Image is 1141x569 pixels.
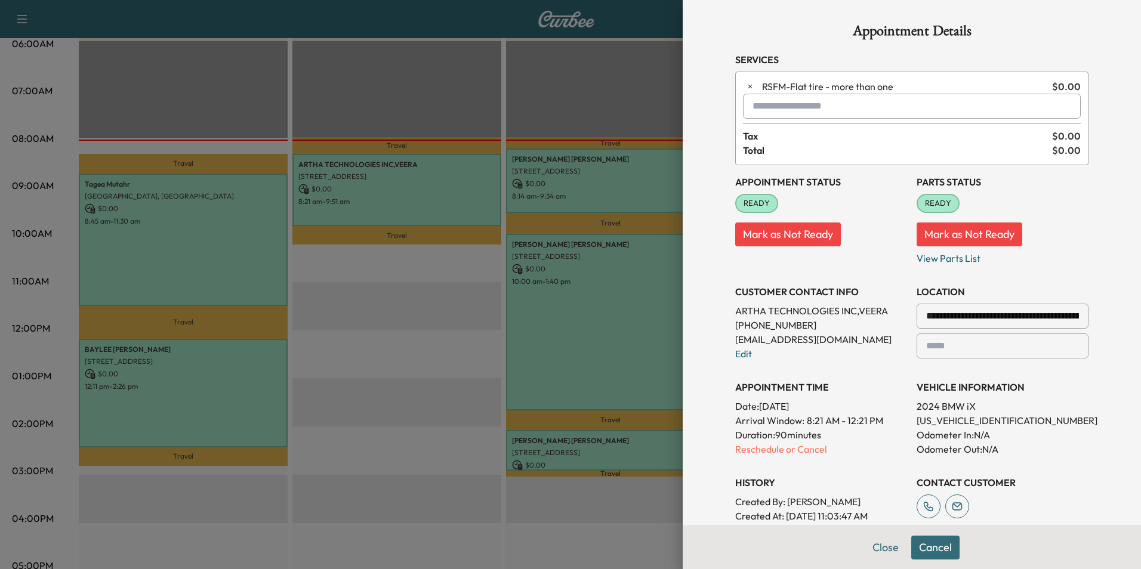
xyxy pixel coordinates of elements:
[735,442,907,456] p: Reschedule or Cancel
[735,284,907,299] h3: CUSTOMER CONTACT INFO
[762,79,1047,94] span: Flat tire - more than one
[743,129,1052,143] span: Tax
[1052,79,1081,94] span: $ 0.00
[917,413,1088,428] p: [US_VEHICLE_IDENTIFICATION_NUMBER]
[735,428,907,442] p: Duration: 90 minutes
[735,509,907,523] p: Created At : [DATE] 11:03:47 AM
[917,246,1088,265] p: View Parts List
[917,175,1088,189] h3: Parts Status
[743,143,1052,157] span: Total
[735,52,1088,67] h3: Services
[917,428,1088,442] p: Odometer In: N/A
[735,222,841,246] button: Mark as Not Ready
[735,494,907,509] p: Created By : [PERSON_NAME]
[1052,143,1081,157] span: $ 0.00
[807,413,883,428] span: 8:21 AM - 12:21 PM
[735,175,907,189] h3: Appointment Status
[917,380,1088,394] h3: VEHICLE INFORMATION
[911,536,960,559] button: Cancel
[735,413,907,428] p: Arrival Window:
[918,197,958,209] span: READY
[917,222,1022,246] button: Mark as Not Ready
[917,284,1088,299] h3: LOCATION
[735,348,752,360] a: Edit
[735,475,907,490] h3: History
[735,523,907,537] p: Modified By : [PERSON_NAME]
[735,332,907,347] p: [EMAIL_ADDRESS][DOMAIN_NAME]
[917,475,1088,490] h3: CONTACT CUSTOMER
[917,442,1088,456] p: Odometer Out: N/A
[917,399,1088,413] p: 2024 BMW iX
[735,318,907,332] p: [PHONE_NUMBER]
[735,304,907,318] p: ARTHA TECHNOLOGIES INC,VEERA
[865,536,906,559] button: Close
[736,197,777,209] span: READY
[735,24,1088,43] h1: Appointment Details
[1052,129,1081,143] span: $ 0.00
[735,380,907,394] h3: APPOINTMENT TIME
[735,399,907,413] p: Date: [DATE]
